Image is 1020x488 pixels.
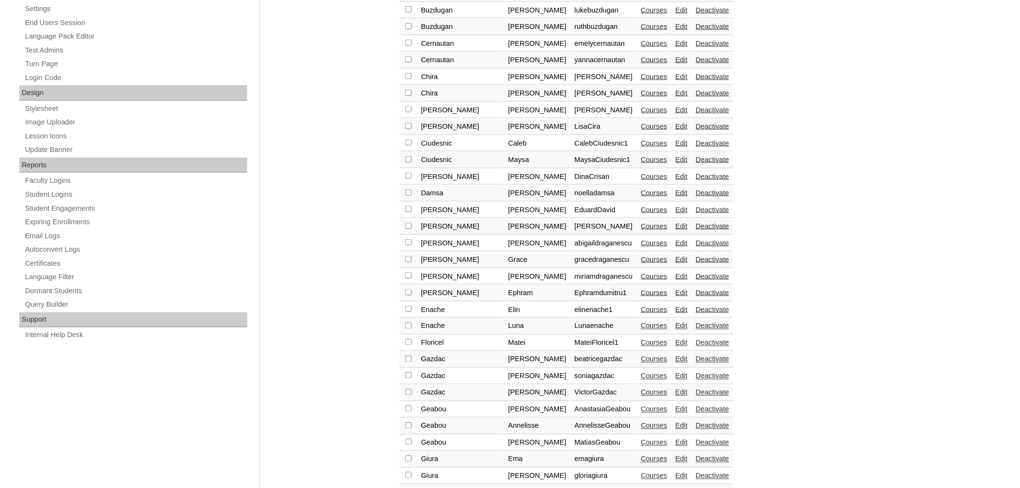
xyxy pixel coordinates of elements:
td: noelladamsa [571,185,637,202]
td: Elin [504,302,570,318]
a: Settings [24,3,247,15]
td: [PERSON_NAME] [504,385,570,401]
a: Edit [675,40,687,47]
a: Courses [641,139,668,147]
a: Deactivate [696,389,729,396]
td: [PERSON_NAME] [504,69,570,85]
a: Courses [641,40,668,47]
td: lukebuzdugan [571,2,637,19]
td: Ciudesnic [417,152,504,168]
a: Expiring Enrollments [24,216,247,228]
td: [PERSON_NAME] [504,52,570,68]
div: Reports [19,158,247,173]
td: [PERSON_NAME] [504,468,570,485]
a: Edit [675,239,687,247]
a: Courses [641,206,668,214]
a: Edit [675,173,687,180]
td: Gazdac [417,368,504,385]
td: Ciudesnic [417,136,504,152]
td: [PERSON_NAME] [504,169,570,185]
td: [PERSON_NAME] [504,2,570,19]
a: Image Uploader [24,116,247,128]
a: Courses [641,355,668,363]
td: [PERSON_NAME] [504,402,570,418]
a: Deactivate [696,139,729,147]
td: Caleb [504,136,570,152]
a: Deactivate [696,173,729,180]
td: ruthbuzdugan [571,19,637,35]
a: Courses [641,455,668,463]
td: [PERSON_NAME] [504,19,570,35]
td: Giura [417,451,504,468]
a: Edit [675,56,687,64]
a: Deactivate [696,322,729,330]
a: Lesson Icons [24,130,247,142]
a: Stylesheet [24,103,247,115]
a: Internal Help Desk [24,329,247,341]
a: Courses [641,289,668,297]
td: Buzdugan [417,19,504,35]
a: Courses [641,322,668,330]
a: Email Logs [24,230,247,242]
td: [PERSON_NAME] [417,169,504,185]
td: Damsa [417,185,504,202]
a: Courses [641,122,668,130]
a: Edit [675,6,687,14]
td: Cernautan [417,52,504,68]
a: Edit [675,455,687,463]
a: Edit [675,23,687,30]
td: [PERSON_NAME] [417,218,504,235]
a: Edit [675,472,687,480]
div: Support [19,312,247,328]
td: abigaildraganescu [571,235,637,252]
a: Courses [641,106,668,114]
a: Deactivate [696,256,729,263]
a: Deactivate [696,372,729,380]
td: DinaCrisan [571,169,637,185]
td: [PERSON_NAME] [504,36,570,52]
a: Edit [675,306,687,313]
td: AnastasiaGeabou [571,402,637,418]
td: CalebCiudesnic1 [571,136,637,152]
td: VictorGazdac [571,385,637,401]
td: Cernautan [417,36,504,52]
a: Deactivate [696,422,729,430]
td: [PERSON_NAME] [417,235,504,252]
td: [PERSON_NAME] [417,119,504,135]
td: Geabou [417,402,504,418]
a: Courses [641,472,668,480]
a: Deactivate [696,455,729,463]
a: Courses [641,56,668,64]
td: [PERSON_NAME] [504,85,570,102]
td: [PERSON_NAME] [417,269,504,285]
a: Courses [641,156,668,163]
a: Courses [641,439,668,447]
a: Courses [641,372,668,380]
a: Courses [641,339,668,347]
td: Annelisse [504,418,570,434]
td: [PERSON_NAME] [571,218,637,235]
a: Faculty Logins [24,175,247,187]
td: Ephram [504,285,570,301]
a: Edit [675,206,687,214]
td: Ema [504,451,570,468]
td: [PERSON_NAME] [504,102,570,119]
a: Deactivate [696,339,729,347]
td: [PERSON_NAME] [504,269,570,285]
td: miriamdraganescu [571,269,637,285]
td: Geabou [417,418,504,434]
a: Courses [641,389,668,396]
a: Deactivate [696,272,729,280]
a: Edit [675,289,687,297]
td: [PERSON_NAME] [417,102,504,119]
a: Deactivate [696,122,729,130]
td: [PERSON_NAME] [417,285,504,301]
a: Deactivate [696,106,729,114]
td: LisaCira [571,119,637,135]
td: [PERSON_NAME] [504,218,570,235]
a: Deactivate [696,56,729,64]
td: [PERSON_NAME] [504,235,570,252]
div: Design [19,85,247,101]
a: Certificates [24,258,247,270]
a: Deactivate [696,439,729,447]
